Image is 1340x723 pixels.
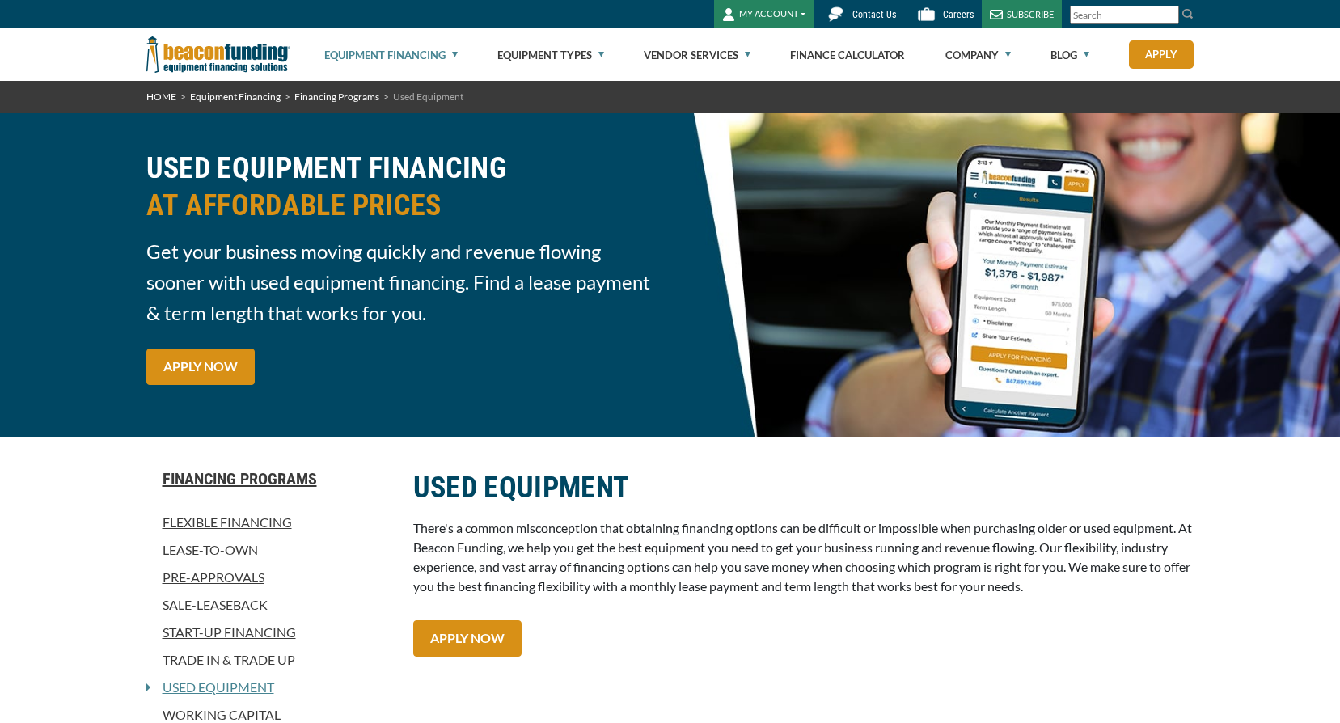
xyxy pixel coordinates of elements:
[146,28,290,81] img: Beacon Funding Corporation logo
[146,469,394,488] a: Financing Programs
[1162,9,1175,22] a: Clear search text
[146,595,394,615] a: Sale-Leaseback
[146,513,394,532] a: Flexible Financing
[150,678,274,697] a: Used Equipment
[790,29,905,81] a: Finance Calculator
[1181,7,1194,20] img: Search
[413,620,522,657] a: APPLY NOW
[146,568,394,587] a: Pre-approvals
[1129,40,1194,69] a: Apply
[393,91,463,103] span: Used Equipment
[413,518,1194,596] p: There's a common misconception that obtaining financing options can be difficult or impossible wh...
[1070,6,1179,24] input: Search
[146,236,661,328] span: Get your business moving quickly and revenue flowing sooner with used equipment financing. Find a...
[294,91,379,103] a: Financing Programs
[146,91,176,103] a: HOME
[943,9,974,20] span: Careers
[945,29,1011,81] a: Company
[324,29,458,81] a: Equipment Financing
[1050,29,1089,81] a: Blog
[146,540,394,560] a: Lease-To-Own
[146,623,394,642] a: Start-Up Financing
[146,349,255,385] a: APPLY NOW
[644,29,750,81] a: Vendor Services
[413,469,1194,506] h2: USED EQUIPMENT
[497,29,604,81] a: Equipment Types
[146,150,661,224] h2: USED EQUIPMENT FINANCING
[852,9,896,20] span: Contact Us
[146,650,394,670] a: Trade In & Trade Up
[146,187,661,224] span: AT AFFORDABLE PRICES
[190,91,281,103] a: Equipment Financing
